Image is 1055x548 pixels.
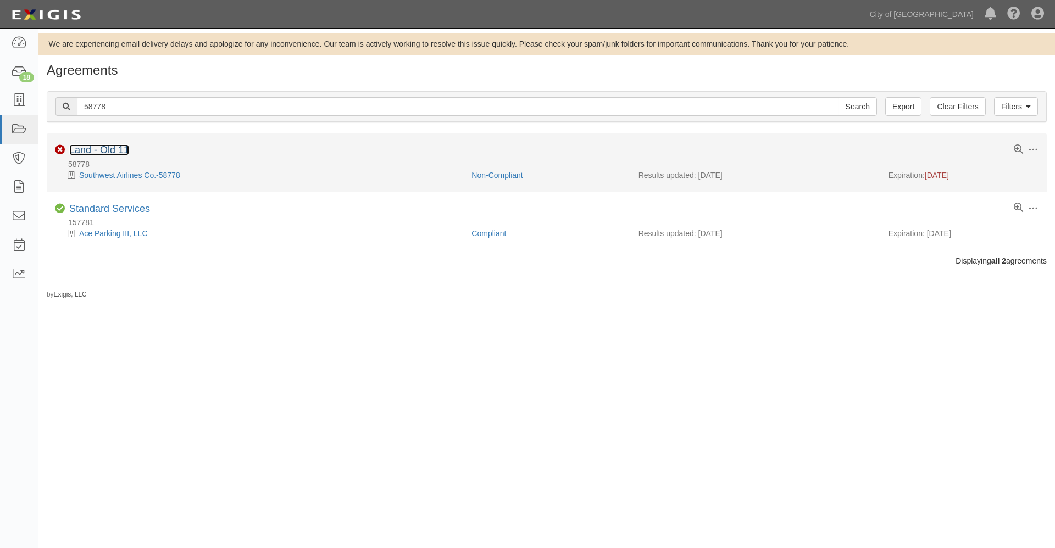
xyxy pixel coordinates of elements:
[69,144,129,156] div: Land - Old 11
[471,171,523,180] a: Non-Compliant
[638,228,872,239] div: Results updated: [DATE]
[55,228,463,239] div: Ace Parking III, LLC
[991,256,1006,265] b: all 2
[47,290,87,299] small: by
[79,171,180,180] a: Southwest Airlines Co.-58778
[638,170,872,181] div: Results updated: [DATE]
[885,97,921,116] a: Export
[864,3,979,25] a: City of [GEOGRAPHIC_DATA]
[55,204,65,214] i: Compliant
[889,228,1039,239] div: Expiration: [DATE]
[69,144,129,155] a: Land - Old 11
[69,203,150,215] div: Standard Services
[839,97,877,116] input: Search
[79,229,148,238] a: Ace Parking III, LLC
[8,5,84,25] img: logo-5460c22ac91f19d4615b14bd174203de0afe785f0fc80cf4dbbc73dc1793850b.png
[889,170,1039,181] div: Expiration:
[38,38,1055,49] div: We are experiencing email delivery delays and apologize for any inconvenience. Our team is active...
[19,72,34,82] div: 18
[925,171,949,180] span: [DATE]
[54,290,87,298] a: Exigis, LLC
[930,97,985,116] a: Clear Filters
[1014,145,1023,155] a: View results summary
[1007,8,1020,21] i: Help Center - Complianz
[55,217,1047,228] div: 157781
[55,145,65,155] i: Non-Compliant
[69,203,150,214] a: Standard Services
[55,170,463,181] div: Southwest Airlines Co.-58778
[994,97,1038,116] a: Filters
[55,159,1047,170] div: 58778
[1014,203,1023,213] a: View results summary
[47,63,1047,77] h1: Agreements
[77,97,839,116] input: Search
[38,255,1055,266] div: Displaying agreements
[471,229,506,238] a: Compliant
